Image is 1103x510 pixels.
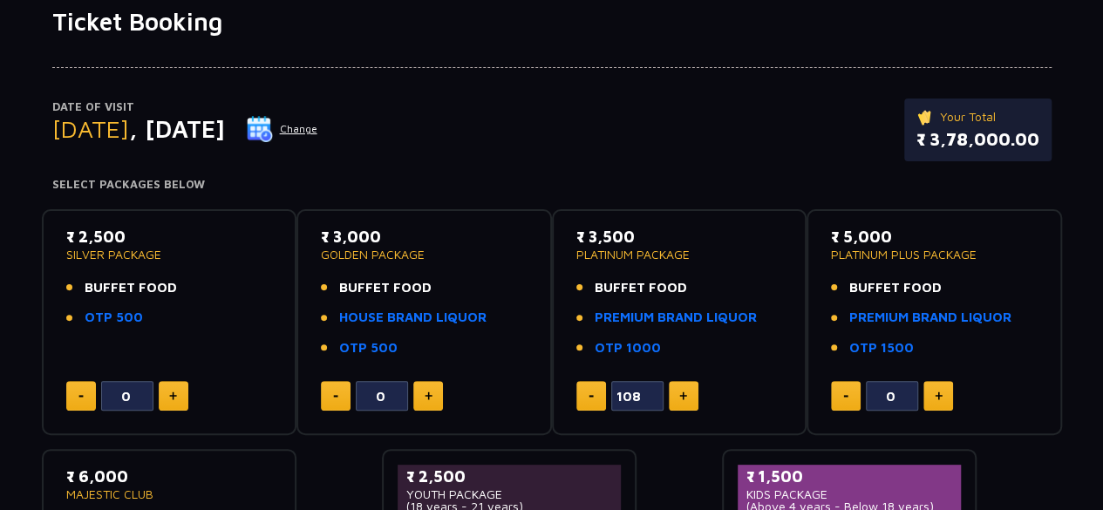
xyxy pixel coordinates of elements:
[246,115,318,143] button: Change
[916,107,935,126] img: ticket
[406,465,613,488] p: ₹ 2,500
[52,7,1052,37] h1: Ticket Booking
[576,225,783,248] p: ₹ 3,500
[589,395,594,398] img: minus
[831,225,1038,248] p: ₹ 5,000
[339,338,398,358] a: OTP 500
[849,308,1011,328] a: PREMIUM BRAND LIQUOR
[66,465,273,488] p: ₹ 6,000
[916,126,1039,153] p: ₹ 3,78,000.00
[66,488,273,500] p: MAJESTIC CLUB
[129,114,225,143] span: , [DATE]
[339,278,432,298] span: BUFFET FOOD
[66,225,273,248] p: ₹ 2,500
[339,308,487,328] a: HOUSE BRAND LIQUOR
[595,308,757,328] a: PREMIUM BRAND LIQUOR
[321,225,528,248] p: ₹ 3,000
[52,99,318,116] p: Date of Visit
[85,278,177,298] span: BUFFET FOOD
[78,395,84,398] img: minus
[849,338,914,358] a: OTP 1500
[679,391,687,400] img: plus
[333,395,338,398] img: minus
[595,338,661,358] a: OTP 1000
[746,488,953,500] p: KIDS PACKAGE
[321,248,528,261] p: GOLDEN PACKAGE
[425,391,432,400] img: plus
[576,248,783,261] p: PLATINUM PACKAGE
[916,107,1039,126] p: Your Total
[169,391,177,400] img: plus
[66,248,273,261] p: SILVER PACKAGE
[52,114,129,143] span: [DATE]
[935,391,943,400] img: plus
[849,278,942,298] span: BUFFET FOOD
[52,178,1052,192] h4: Select Packages Below
[85,308,143,328] a: OTP 500
[746,465,953,488] p: ₹ 1,500
[406,488,613,500] p: YOUTH PACKAGE
[831,248,1038,261] p: PLATINUM PLUS PACKAGE
[595,278,687,298] span: BUFFET FOOD
[843,395,848,398] img: minus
